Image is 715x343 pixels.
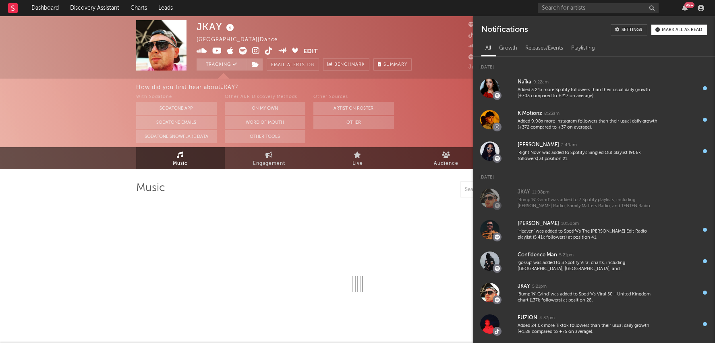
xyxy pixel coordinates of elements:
[518,291,659,304] div: 'Bump 'N' Grind' was added to Spotify's Viral 50 - United Kingdom chart (137k followers) at posit...
[518,150,659,162] div: 'Right Now' was added to Spotify's Singled Out playlist (906k followers) at position 21.
[473,245,715,277] a: Confidence Man5:21pm'gossip' was added to 3 Spotify Viral charts, including [GEOGRAPHIC_DATA], [G...
[561,142,577,148] div: 2:49am
[473,104,715,135] a: K Motionz8:23amAdded 9.98x more Instagram followers than their usual daily growth (+372 compared ...
[136,116,217,129] button: Sodatone Emails
[468,64,516,70] span: Jump Score: 89.3
[518,313,537,323] div: FUZION
[518,87,659,100] div: Added 3.24x more Spotify followers than their usual daily growth (+703 compared to +217 on average).
[434,159,458,168] span: Audience
[136,92,217,102] div: With Sodatone
[473,57,715,73] div: [DATE]
[173,159,188,168] span: Music
[136,147,225,169] a: Music
[532,284,547,290] div: 5:21pm
[521,42,567,55] div: Releases/Events
[461,187,546,193] input: Search by song name or URL
[473,73,715,104] a: Naïka9:22amAdded 3.24x more Spotify followers than their usual daily growth (+703 compared to +21...
[473,277,715,308] a: JKAY5:21pm'Bump 'N' Grind' was added to Spotify's Viral 50 - United Kingdom chart (137k followers...
[313,92,394,102] div: Other Sources
[402,147,491,169] a: Audience
[225,116,305,129] button: Word Of Mouth
[225,130,305,143] button: Other Tools
[468,33,497,38] span: 46,500
[197,20,236,33] div: JKAY
[662,28,702,32] div: Mark all as read
[225,102,305,115] button: On My Own
[518,282,530,291] div: JKAY
[197,58,247,71] button: Tracking
[197,35,296,45] div: [GEOGRAPHIC_DATA] | Dance
[682,5,688,11] button: 99+
[352,159,363,168] span: Live
[225,147,313,169] a: Engagement
[518,219,559,229] div: [PERSON_NAME]
[518,140,559,150] div: [PERSON_NAME]
[518,250,557,260] div: Confidence Man
[225,92,305,102] div: Other A&R Discovery Methods
[468,55,548,60] span: 736,631 Monthly Listeners
[373,58,412,71] button: Summary
[559,252,574,258] div: 5:21pm
[481,42,495,55] div: All
[473,167,715,183] div: [DATE]
[468,22,494,27] span: 4,840
[481,24,528,35] div: Notifications
[383,62,407,67] span: Summary
[684,2,694,8] div: 99 +
[622,28,642,32] div: Settings
[307,63,315,67] em: On
[313,147,402,169] a: Live
[518,229,659,241] div: 'Heaven' was added to Spotify's The [PERSON_NAME] Edit Radio playlist (5.41k followers) at positi...
[518,197,659,210] div: 'Bump 'N' Grind' was added to 7 Spotify playlists, including [PERSON_NAME] Radio, Family Matters ...
[518,260,659,272] div: 'gossip' was added to 3 Spotify Viral charts, including [GEOGRAPHIC_DATA], [GEOGRAPHIC_DATA], and...
[473,214,715,245] a: [PERSON_NAME]10:50pm'Heaven' was added to Spotify's The [PERSON_NAME] Edit Radio playlist (5.41k ...
[533,79,549,85] div: 9:22am
[567,42,599,55] div: Playlisting
[334,60,365,70] span: Benchmark
[136,130,217,143] button: Sodatone Snowflake Data
[136,102,217,115] button: Sodatone App
[611,24,647,35] a: Settings
[253,159,285,168] span: Engagement
[495,42,521,55] div: Growth
[544,111,560,117] div: 8:23am
[518,109,542,118] div: K Motionz
[267,58,319,71] button: Email AlertsOn
[651,25,707,35] button: Mark all as read
[323,58,369,71] a: Benchmark
[539,315,555,321] div: 4:37pm
[538,3,659,13] input: Search for artists
[468,44,493,49] span: 9,396
[518,187,530,197] div: JKAY
[561,221,579,227] div: 10:50pm
[473,183,715,214] a: JKAY11:08pm'Bump 'N' Grind' was added to 7 Spotify playlists, including [PERSON_NAME] Radio, Fami...
[518,118,659,131] div: Added 9.98x more Instagram followers than their usual daily growth (+372 compared to +37 on avera...
[532,189,549,195] div: 11:08pm
[473,308,715,340] a: FUZION4:37pmAdded 24.0x more Tiktok followers than their usual daily growth (+1.8k compared to +7...
[518,323,659,335] div: Added 24.0x more Tiktok followers than their usual daily growth (+1.8k compared to +75 on average).
[518,77,531,87] div: Naïka
[313,116,394,129] button: Other
[303,47,318,57] button: Edit
[473,135,715,167] a: [PERSON_NAME]2:49am'Right Now' was added to Spotify's Singled Out playlist (906k followers) at po...
[313,102,394,115] button: Artist on Roster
